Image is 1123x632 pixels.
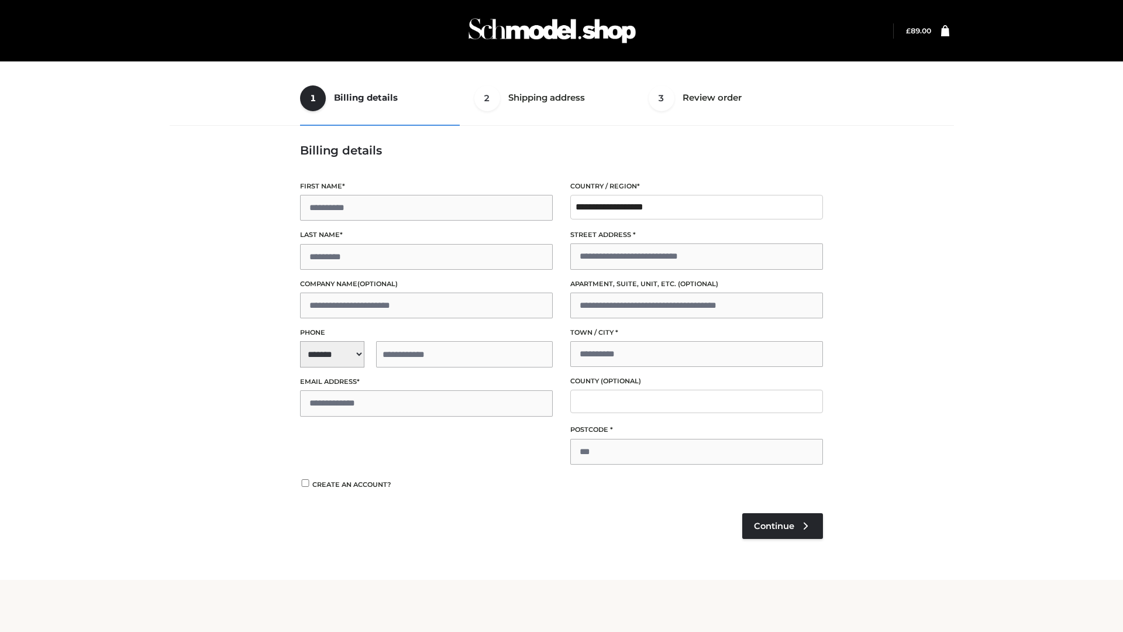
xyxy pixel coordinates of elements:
[570,424,823,435] label: Postcode
[742,513,823,539] a: Continue
[464,8,640,54] img: Schmodel Admin 964
[754,521,794,531] span: Continue
[300,479,311,487] input: Create an account?
[570,327,823,338] label: Town / City
[300,229,553,241] label: Last name
[570,376,823,387] label: County
[300,327,553,338] label: Phone
[906,26,911,35] span: £
[906,26,931,35] bdi: 89.00
[570,229,823,241] label: Street address
[678,280,718,288] span: (optional)
[300,181,553,192] label: First name
[300,143,823,157] h3: Billing details
[300,376,553,387] label: Email address
[570,181,823,192] label: Country / Region
[906,26,931,35] a: £89.00
[601,377,641,385] span: (optional)
[570,279,823,290] label: Apartment, suite, unit, etc.
[312,480,391,489] span: Create an account?
[357,280,398,288] span: (optional)
[300,279,553,290] label: Company name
